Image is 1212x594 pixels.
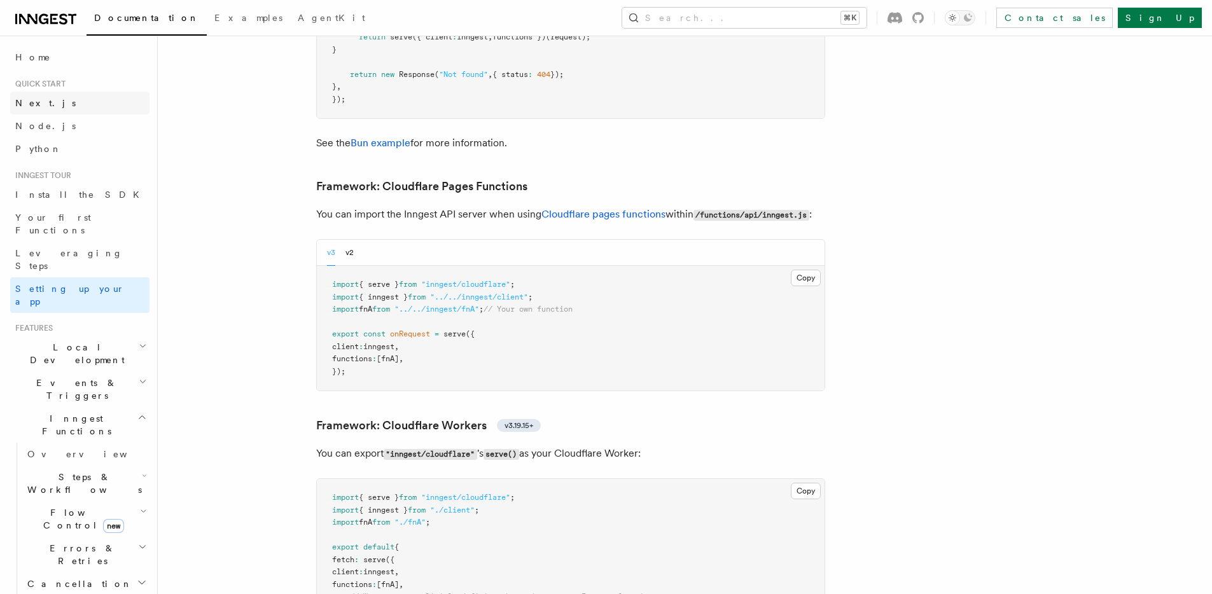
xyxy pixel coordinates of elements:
[510,280,515,289] span: ;
[693,210,809,221] code: /functions/api/inngest.js
[359,280,399,289] span: { serve }
[457,32,488,41] span: inngest
[394,342,399,351] span: ,
[332,305,359,314] span: import
[510,493,515,502] span: ;
[430,506,475,515] span: "./client"
[363,342,394,351] span: inngest
[996,8,1113,28] a: Contact sales
[10,183,150,206] a: Install the SDK
[15,121,76,131] span: Node.js
[363,567,394,576] span: inngest
[359,342,363,351] span: :
[381,70,394,79] span: new
[15,190,147,200] span: Install the SDK
[492,70,528,79] span: { status
[421,493,510,502] span: "inngest/cloudflare"
[15,51,51,64] span: Home
[332,329,359,338] span: export
[298,13,365,23] span: AgentKit
[394,305,479,314] span: "../../inngest/fnA"
[332,518,359,527] span: import
[372,305,390,314] span: from
[332,367,345,376] span: });
[332,555,354,564] span: fetch
[327,240,335,266] button: v3
[528,70,533,79] span: :
[10,242,150,277] a: Leveraging Steps
[332,506,359,515] span: import
[377,580,399,589] span: [fnA]
[384,449,477,460] code: "inngest/cloudflare"
[316,417,541,434] a: Framework: Cloudflare Workersv3.19.15+
[316,177,527,195] a: Framework: Cloudflare Pages Functions
[435,70,439,79] span: (
[528,293,533,301] span: ;
[541,208,665,220] a: Cloudflare pages functions
[15,98,76,108] span: Next.js
[290,4,373,34] a: AgentKit
[537,70,550,79] span: 404
[332,493,359,502] span: import
[399,354,403,363] span: ,
[22,537,150,572] button: Errors & Retries
[332,580,372,589] span: functions
[10,371,150,407] button: Events & Triggers
[399,493,417,502] span: from
[372,518,390,527] span: from
[484,305,573,314] span: // Your own function
[22,577,132,590] span: Cancellation
[452,32,457,41] span: :
[359,293,408,301] span: { inngest }
[363,542,394,551] span: default
[332,293,359,301] span: import
[359,506,408,515] span: { inngest }
[394,542,399,551] span: {
[363,329,386,338] span: const
[10,341,139,366] span: Local Development
[1118,8,1202,28] a: Sign Up
[22,501,150,537] button: Flow Controlnew
[22,506,140,532] span: Flow Control
[488,32,492,41] span: ,
[87,4,207,36] a: Documentation
[492,32,590,41] span: functions })(request);
[10,412,137,438] span: Inngest Functions
[10,323,53,333] span: Features
[22,466,150,501] button: Steps & Workflows
[386,555,394,564] span: ({
[316,445,825,463] p: You can export 's as your Cloudflare Worker:
[394,518,426,527] span: "./fnA"
[479,305,484,314] span: ;
[484,449,519,460] code: serve()
[15,284,125,307] span: Setting up your app
[435,329,439,338] span: =
[505,420,533,431] span: v3.19.15+
[332,342,359,351] span: client
[214,13,282,23] span: Examples
[10,79,66,89] span: Quick start
[207,4,290,34] a: Examples
[10,170,71,181] span: Inngest tour
[488,70,492,79] span: ,
[791,270,821,286] button: Copy
[359,32,386,41] span: return
[22,443,150,466] a: Overview
[945,10,975,25] button: Toggle dark mode
[10,92,150,114] a: Next.js
[550,70,564,79] span: });
[399,70,435,79] span: Response
[10,206,150,242] a: Your first Functions
[351,137,410,149] a: Bun example
[359,305,372,314] span: fnA
[332,542,359,551] span: export
[332,567,359,576] span: client
[10,407,150,443] button: Inngest Functions
[408,506,426,515] span: from
[390,32,412,41] span: serve
[466,329,475,338] span: ({
[394,567,399,576] span: ,
[345,240,354,266] button: v2
[359,518,372,527] span: fnA
[421,280,510,289] span: "inngest/cloudflare"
